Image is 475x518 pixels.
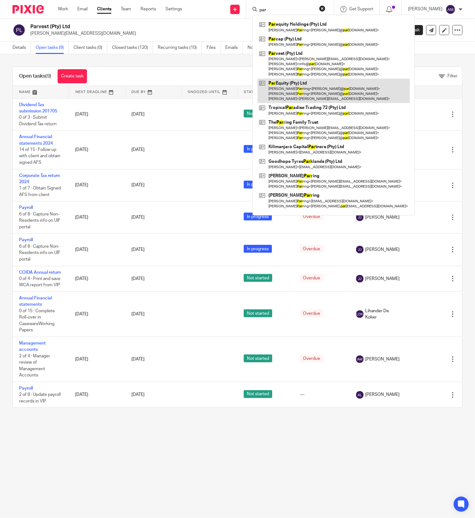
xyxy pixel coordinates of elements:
[244,145,272,153] span: In progress
[131,247,145,252] span: [DATE]
[19,186,61,197] span: 1 of 7 · Obtain Signed AFS from client
[131,357,145,361] span: [DATE]
[13,42,31,54] a: Details
[131,312,145,316] span: [DATE]
[19,277,60,287] span: 0 of 4 · Print and save WCA report from VIP
[300,274,324,282] span: Overdue
[69,382,125,407] td: [DATE]
[19,212,60,229] span: 6 of 8 · Capture Non-Residents info on UIF portal
[365,308,400,321] span: Lihander De Koker
[19,386,33,391] a: Payroll
[131,215,145,220] span: [DATE]
[244,355,272,362] span: Not started
[19,205,33,210] a: Payroll
[19,174,60,184] a: Corporate Tax return 2024
[244,390,272,398] span: Not started
[356,310,364,318] img: svg%3E
[446,4,456,14] img: svg%3E
[131,183,145,187] span: [DATE]
[131,277,145,281] span: [DATE]
[19,244,60,262] span: 6 of 8 · Capture Non-Residents info on UIF portal
[300,355,324,362] span: Overdue
[19,296,52,307] a: Annual Financial statements
[19,309,55,333] span: 0 of 15 · Complete Roll-over in CasewareWorking Papers
[77,6,88,12] a: Email
[207,42,221,54] a: Files
[248,42,270,54] a: Notes (1)
[58,69,87,83] a: Create task
[225,42,243,54] a: Emails
[365,276,400,282] span: [PERSON_NAME]
[19,103,57,113] a: Dividend Tax submission 201705
[13,5,44,13] img: Pixie
[69,201,125,234] td: [DATE]
[69,292,125,337] td: [DATE]
[74,42,107,54] a: Client tasks (0)
[69,337,125,382] td: [DATE]
[158,42,202,54] a: Recurring tasks (10)
[408,6,442,12] p: [PERSON_NAME]
[19,135,53,145] a: Annual Financial statements 2024
[131,112,145,117] span: [DATE]
[365,246,400,253] span: [PERSON_NAME]
[319,5,325,12] button: Clear
[244,90,260,94] span: Status
[244,213,272,220] span: In progress
[19,354,50,378] span: 2 of 4 · Manager review of Management Accounts
[19,392,61,403] span: 2 of 8 · Update payroll records in VIP
[121,6,131,12] a: Team
[69,169,125,201] td: [DATE]
[97,6,111,12] a: Clients
[447,74,457,78] span: Filter
[140,6,156,12] a: Reports
[244,309,272,317] span: Not started
[112,42,153,54] a: Closed tasks (120)
[356,246,364,253] img: svg%3E
[19,73,51,80] h1: Open tasks
[69,266,125,292] td: [DATE]
[365,214,400,220] span: [PERSON_NAME]
[300,213,324,220] span: Overdue
[131,148,145,152] span: [DATE]
[300,245,324,253] span: Overdue
[244,274,272,282] span: Not started
[356,391,364,399] img: svg%3E
[30,23,308,30] h2: Parvest (Pty) Ltd
[349,7,373,11] span: Get Support
[244,245,272,253] span: In progress
[188,90,221,94] span: Snoozed Until
[131,393,145,397] span: [DATE]
[356,275,364,282] img: svg%3E
[45,74,51,79] span: (9)
[19,148,60,165] span: 14 of 15 · Follow up with client and obtain signed AFS
[300,391,344,398] div: ---
[259,8,315,13] input: Search
[13,23,26,37] img: svg%3E
[166,6,182,12] a: Settings
[356,214,364,221] img: svg%3E
[69,131,125,169] td: [DATE]
[300,309,324,317] span: Overdue
[19,238,33,242] a: Payroll
[58,6,68,12] a: Work
[69,234,125,266] td: [DATE]
[244,181,272,189] span: In progress
[19,115,57,126] span: 0 of 3 · Submit Dividend Tax return
[69,98,125,131] td: [DATE]
[30,30,377,37] p: [PERSON_NAME][EMAIL_ADDRESS][DOMAIN_NAME]
[365,391,400,398] span: [PERSON_NAME]
[19,341,46,352] a: Management accounts
[244,110,272,117] span: Not started
[365,356,400,362] span: [PERSON_NAME]
[36,42,69,54] a: Open tasks (9)
[356,355,364,363] img: svg%3E
[19,270,61,275] a: COIDA Annual return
